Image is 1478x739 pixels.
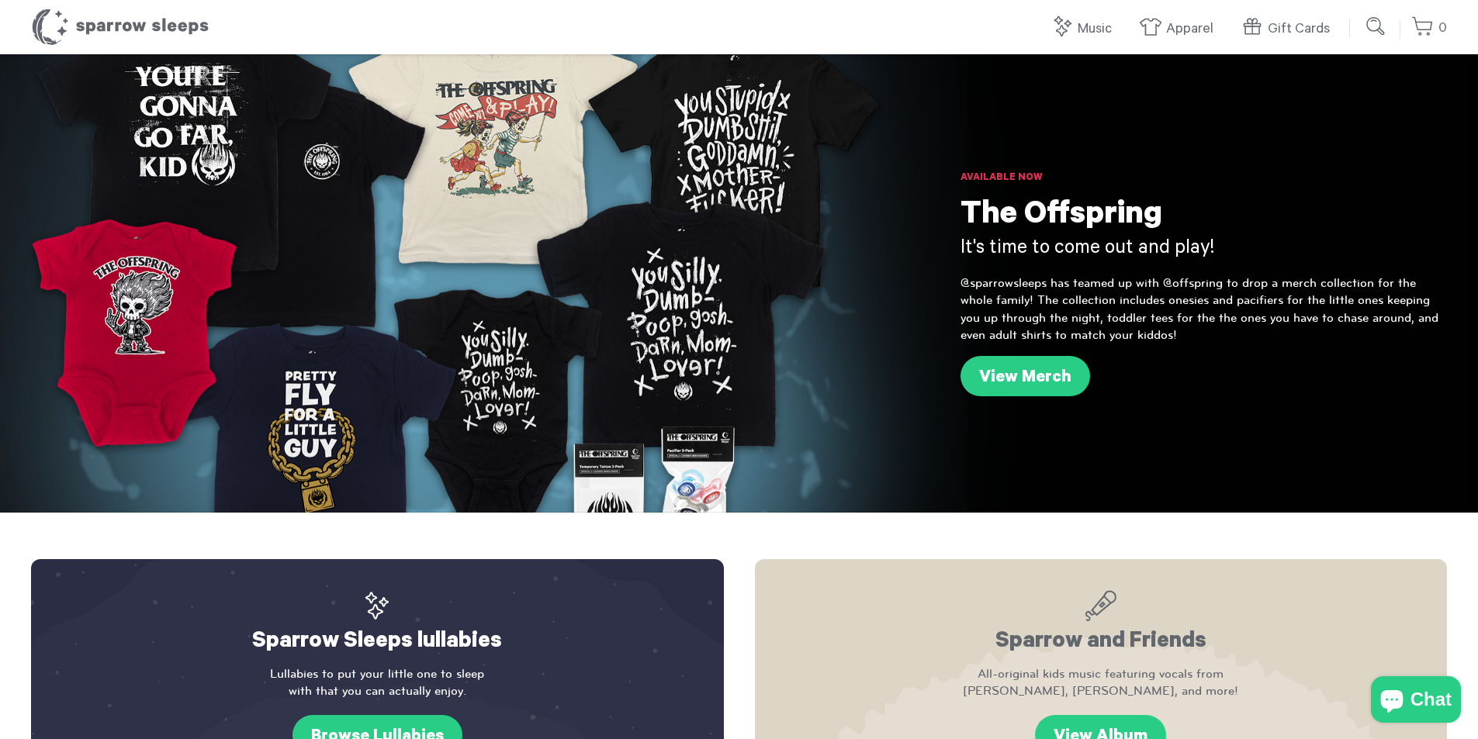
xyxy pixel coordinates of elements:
h2: Sparrow and Friends [786,590,1417,658]
p: Lullabies to put your little one to sleep [62,665,693,700]
span: with that you can actually enjoy. [62,682,693,699]
h2: Sparrow Sleeps lullabies [62,590,693,658]
a: 0 [1411,12,1447,45]
h6: Available Now [961,171,1447,186]
input: Submit [1361,11,1392,42]
p: All-original kids music featuring vocals from [786,665,1417,700]
p: @sparrowsleeps has teamed up with @offspring to drop a merch collection for the whole family! The... [961,275,1447,344]
h1: Sparrow Sleeps [31,8,209,47]
h3: It's time to come out and play! [961,237,1447,263]
a: View Merch [961,356,1090,396]
a: Music [1051,12,1120,46]
span: [PERSON_NAME], [PERSON_NAME], and more! [786,682,1417,699]
h1: The Offspring [961,198,1447,237]
a: Gift Cards [1241,12,1338,46]
a: Apparel [1139,12,1221,46]
inbox-online-store-chat: Shopify online store chat [1366,676,1466,727]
